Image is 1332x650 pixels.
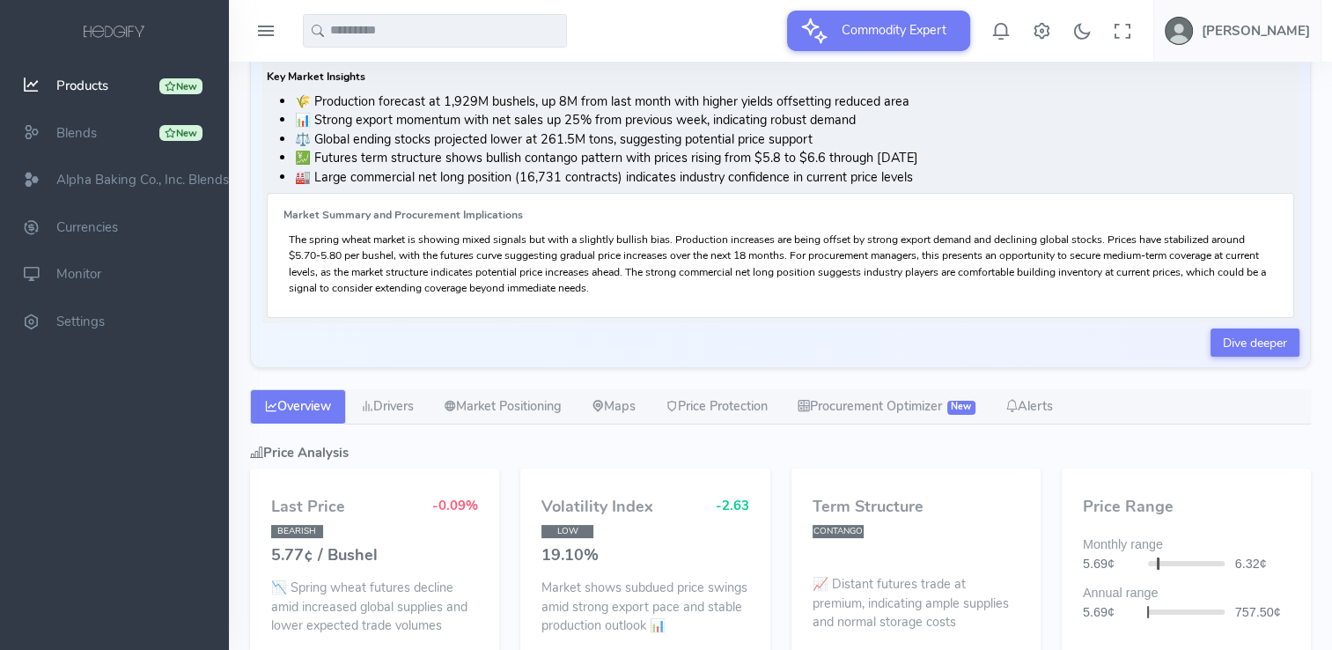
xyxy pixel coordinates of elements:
[1165,17,1193,45] img: user-image
[1072,536,1300,555] div: Monthly range
[267,71,1294,83] h6: Key Market Insights
[56,171,229,188] span: Alpha Baking Co., Inc. Blends
[250,389,346,425] a: Overview
[541,499,653,516] h4: Volatility Index
[716,497,749,514] span: -2.63
[787,11,970,51] button: Commodity Expert
[271,525,323,538] span: BEARISH
[1072,603,1148,623] div: 5.69¢
[1211,329,1299,357] a: Dive deeper
[813,570,1019,632] p: 📈 Distant futures trade at premium, indicating ample supplies and normal storage costs
[577,389,651,425] a: Maps
[541,547,748,565] h4: 19.10%
[250,446,1311,460] h5: Price Analysis
[271,547,478,565] h4: 5.77¢ / Bushel
[80,23,149,42] img: logo
[429,389,577,425] a: Market Positioning
[295,130,1294,150] li: ⚖️ Global ending stocks projected lower at 261.5M tons, suggesting potential price support
[159,125,202,141] div: New
[432,497,478,514] span: -0.09%
[56,124,97,142] span: Blends
[56,266,101,284] span: Monitor
[990,389,1068,425] a: Alerts
[1083,499,1290,516] h4: Price Range
[283,210,1277,221] h6: Market Summary and Procurement Implications
[295,111,1294,130] li: 📊 Strong export momentum with net sales up 25% from previous week, indicating robust demand
[1225,603,1300,623] div: 757.50¢
[159,78,202,94] div: New
[56,313,105,330] span: Settings
[541,579,748,636] p: Market shows subdued price swings amid strong export pace and stable production outlook 📊
[346,389,429,425] a: Drivers
[289,232,1272,296] p: The spring wheat market is showing mixed signals but with a slightly bullish bias. Production inc...
[783,389,990,425] a: Procurement Optimizer
[1225,555,1300,574] div: 6.32¢
[56,77,108,94] span: Products
[651,389,783,425] a: Price Protection
[1202,24,1310,38] h5: [PERSON_NAME]
[295,168,1294,188] li: 🏭 Large commercial net long position (16,731 contracts) indicates industry confidence in current ...
[787,21,970,39] a: Commodity Expert
[831,11,957,49] span: Commodity Expert
[271,499,345,516] h4: Last Price
[295,92,1294,112] li: 🌾 Production forecast at 1,929M bushels, up 8M from last month with higher yields offsetting redu...
[947,401,975,415] span: New
[541,525,593,538] span: LOW
[56,218,118,236] span: Currencies
[295,149,1294,168] li: 💹 Futures term structure shows bullish contango pattern with prices rising from $5.8 to $6.6 thro...
[813,525,865,538] span: CONTANGO
[1072,584,1300,603] div: Annual range
[1072,555,1148,574] div: 5.69¢
[813,499,1019,516] h4: Term Structure
[271,579,478,636] p: 📉 Spring wheat futures decline amid increased global supplies and lower expected trade volumes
